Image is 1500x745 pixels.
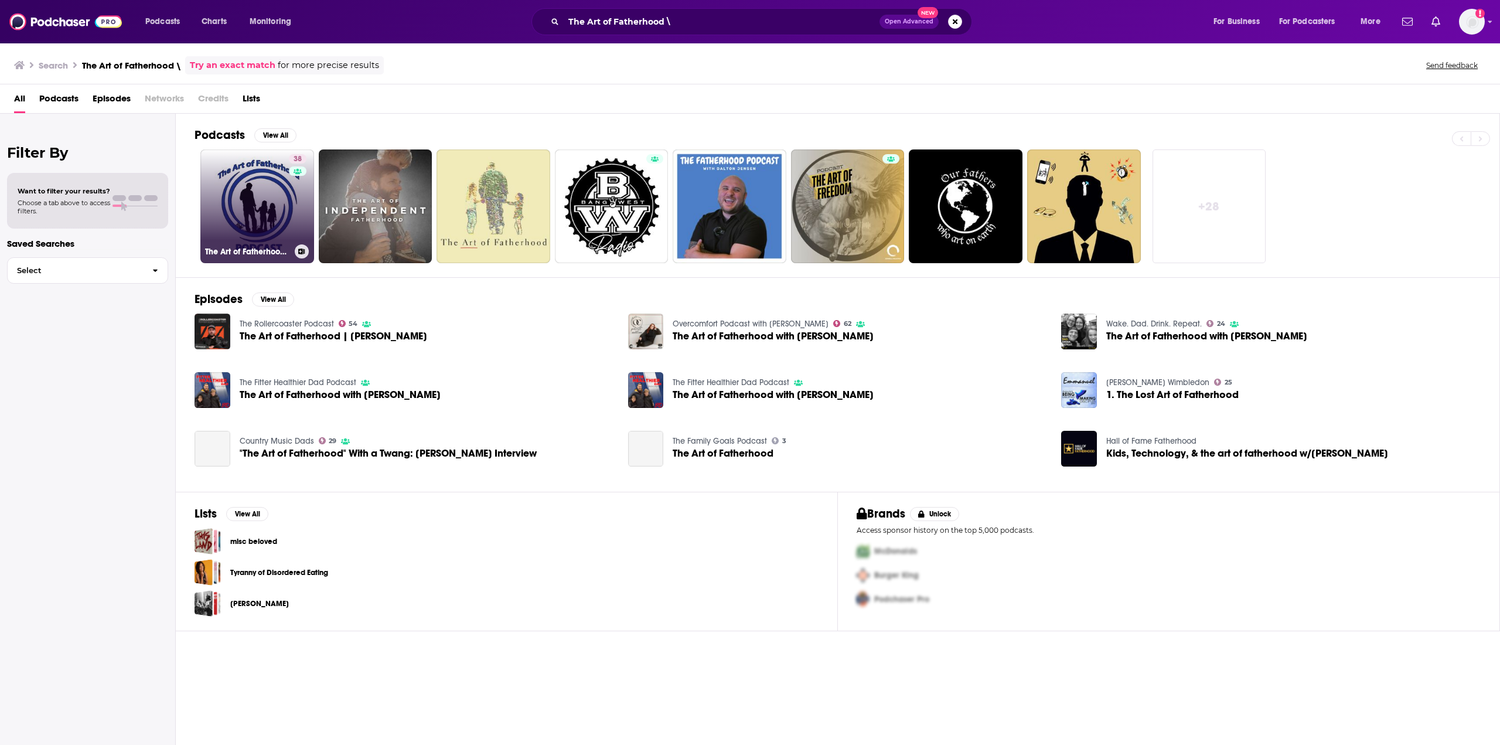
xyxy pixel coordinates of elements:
span: Charts [202,13,227,30]
button: View All [254,128,296,142]
a: 1. The Lost Art of Fatherhood [1061,372,1097,408]
span: Logged in as nicole.koremenos [1459,9,1485,35]
h2: Episodes [195,292,243,307]
h2: Lists [195,506,217,521]
a: The Art of Fatherhood [673,448,773,458]
img: First Pro Logo [852,539,874,563]
img: Second Pro Logo [852,563,874,587]
input: Search podcasts, credits, & more... [564,12,879,31]
a: 62 [833,320,851,327]
img: The Art of Fatherhood with Michael Rivera [628,314,664,349]
span: The Art of Fatherhood | [PERSON_NAME] [240,331,427,341]
h3: Search [39,60,68,71]
h3: The Art of Fatherhood \ [82,60,180,71]
img: The Art of Fatherhood with Art Eddy [195,372,230,408]
span: The Art of Fatherhood with [PERSON_NAME] [673,390,874,400]
span: for more precise results [278,59,379,72]
span: 54 [349,321,357,326]
img: The Art of Fatherhood | Rio Osorio [195,314,230,349]
a: The Art of Fatherhood [628,431,664,467]
a: Charts [194,12,234,31]
span: The Art of Fatherhood with [PERSON_NAME] [673,331,874,341]
h2: Podcasts [195,128,245,142]
a: ListsView All [195,506,268,521]
span: "The Art of Fatherhood" With a Twang: [PERSON_NAME] Interview [240,448,537,458]
span: For Podcasters [1279,13,1335,30]
a: 29 [319,437,337,444]
a: "The Art of Fatherhood" With a Twang: Art Eddy Interview [195,431,230,467]
a: Show notifications dropdown [1427,12,1445,32]
button: open menu [1205,12,1274,31]
span: 25 [1225,380,1232,385]
a: EpisodesView All [195,292,294,307]
img: Third Pro Logo [852,587,874,611]
span: Open Advanced [885,19,933,25]
a: misc beloved [230,535,277,548]
span: Choose a tab above to access filters. [18,199,110,215]
a: Lists [243,89,260,113]
a: 1. The Lost Art of Fatherhood [1106,390,1239,400]
a: All [14,89,25,113]
button: Open AdvancedNew [879,15,939,29]
a: "The Art of Fatherhood" With a Twang: Art Eddy Interview [240,448,537,458]
a: 38The Art of Fatherhood Podcast [200,149,314,263]
button: View All [226,507,268,521]
span: Podcasts [145,13,180,30]
button: Send feedback [1423,60,1481,70]
a: Kids, Technology, & the art of fatherhood w/Art Eddy [1106,448,1388,458]
span: New [918,7,939,18]
span: Credits [198,89,229,113]
span: McDonalds [874,546,917,556]
span: 29 [329,438,336,444]
button: open menu [1352,12,1395,31]
a: +28 [1153,149,1266,263]
img: Kids, Technology, & the art of fatherhood w/Art Eddy [1061,431,1097,467]
span: Networks [145,89,184,113]
span: Donna Murch [195,590,221,617]
a: Overcomfort Podcast with Jenicka Lopez [673,319,829,329]
a: Episodes [93,89,131,113]
a: The Art of Fatherhood with Art Eddy [673,390,874,400]
a: PodcastsView All [195,128,296,142]
button: open menu [137,12,195,31]
img: The Art of Fatherhood with Art Eddy [1061,314,1097,349]
a: 54 [339,320,358,327]
a: Tyranny of Disordered Eating [230,566,328,579]
a: 3 [772,437,786,444]
a: Try an exact match [190,59,275,72]
img: The Art of Fatherhood with Art Eddy [628,372,664,408]
a: Country Music Dads [240,436,314,446]
button: Unlock [910,507,960,521]
span: Want to filter your results? [18,187,110,195]
a: Podcasts [39,89,79,113]
a: Hall of Fame Fatherhood [1106,436,1196,446]
a: The Rollercoaster Podcast [240,319,334,329]
a: The Fitter Healthier Dad Podcast [673,377,789,387]
h2: Filter By [7,144,168,161]
a: Show notifications dropdown [1397,12,1417,32]
div: Search podcasts, credits, & more... [543,8,983,35]
a: Tyranny of Disordered Eating [195,559,221,586]
span: Select [8,267,143,274]
span: The Art of Fatherhood with [PERSON_NAME] [240,390,441,400]
span: For Business [1213,13,1260,30]
a: Wake. Dad. Drink. Repeat. [1106,319,1202,329]
img: Podchaser - Follow, Share and Rate Podcasts [9,11,122,33]
a: The Fitter Healthier Dad Podcast [240,377,356,387]
button: Show profile menu [1459,9,1485,35]
span: Monitoring [250,13,291,30]
h2: Brands [857,506,905,521]
a: 25 [1214,379,1232,386]
a: Emmanuel Church Wimbledon [1106,377,1209,387]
